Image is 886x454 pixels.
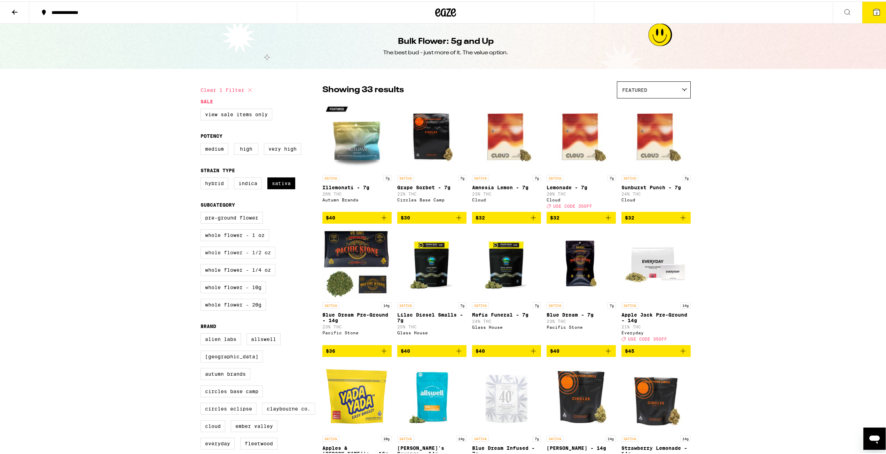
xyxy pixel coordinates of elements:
a: Open page for Blue Dream Pre-Ground - 14g from Pacific Stone [322,228,392,343]
label: Fleetwood [240,436,277,448]
legend: Potency [201,132,222,137]
label: Medium [201,142,228,153]
p: SATIVA [322,301,339,307]
button: Add to bag [472,344,541,356]
p: 7g [533,434,541,440]
p: 14g [456,434,466,440]
label: View Sale Items Only [201,107,272,119]
p: Sunburst Punch - 7g [621,183,691,189]
p: [PERSON_NAME] - 14g [547,444,616,449]
p: SATIVA [547,434,563,440]
label: Circles Base Camp [201,384,263,396]
p: SATIVA [472,174,489,180]
label: Everyday [201,436,235,448]
div: Cloud [621,196,691,201]
span: $30 [401,214,410,219]
p: Mafia Funeral - 7g [472,311,541,316]
label: Whole Flower - 20g [201,297,266,309]
img: Cloud - Sunburst Punch - 7g [621,101,691,170]
p: SATIVA [547,301,563,307]
p: 14g [680,301,691,307]
legend: Sale [201,97,213,103]
img: Pacific Stone - Blue Dream - 7g [547,228,616,297]
p: SATIVA [472,434,489,440]
span: $40 [326,214,335,219]
button: Add to bag [322,210,392,222]
p: Grape Sorbet - 7g [397,183,466,189]
label: Whole Flower - 1/2 oz [201,245,275,257]
label: Whole Flower - 1 oz [201,228,269,240]
label: Alien Labs [201,332,241,344]
p: 24% THC [472,318,541,322]
span: Featured [622,86,647,91]
a: Open page for Apple Jack Pre-Ground - 14g from Everyday [621,228,691,343]
p: 7g [458,301,466,307]
button: Add to bag [547,344,616,356]
p: Blue Dream - 7g [547,311,616,316]
p: SATIVA [322,174,339,180]
img: Cloud - Amnesia Lemon - 7g [472,101,541,170]
div: Circles Base Camp [397,196,466,201]
p: SATIVA [547,174,563,180]
img: Pacific Stone - Blue Dream Pre-Ground - 14g [322,228,392,297]
p: 23% THC [547,318,616,322]
span: $40 [476,347,485,352]
button: Add to bag [547,210,616,222]
p: Lilac Diesel Smalls - 7g [397,311,466,322]
img: Circles Base Camp - Grape Sorbet - 7g [397,101,466,170]
p: SATIVA [397,434,414,440]
p: 7g [533,174,541,180]
a: Open page for Sunburst Punch - 7g from Cloud [621,101,691,210]
p: 7g [533,301,541,307]
img: Cloud - Lemonade - 7g [547,101,616,170]
div: Cloud [472,196,541,201]
p: Apple Jack Pre-Ground - 14g [621,311,691,322]
p: 7g [682,174,691,180]
label: Very High [264,142,301,153]
h1: Bulk Flower: 5g and Up [398,34,494,46]
p: SATIVA [621,301,638,307]
p: 14g [680,434,691,440]
p: 7g [458,174,466,180]
img: Circles Base Camp - Strawberry Lemonade - 14g [621,361,691,431]
label: Claybourne Co. [262,401,315,413]
p: 14g [381,301,392,307]
span: $32 [550,214,559,219]
p: 7g [607,174,616,180]
p: SATIVA [397,301,414,307]
label: High [234,142,258,153]
p: 10g [381,434,392,440]
label: Cloud [201,419,225,431]
div: Pacific Stone [322,329,392,334]
button: Add to bag [472,210,541,222]
div: Everyday [621,329,691,334]
p: 23% THC [322,323,392,328]
p: 26% THC [322,190,392,195]
p: 7g [607,301,616,307]
p: Blue Dream Pre-Ground - 14g [322,311,392,322]
img: Allswell - Jack's Revenge - 14g [397,361,466,431]
button: Add to bag [397,210,466,222]
p: 25% THC [397,323,466,328]
img: Autumn Brands - Illemonati - 7g [322,101,392,170]
p: SATIVA [621,434,638,440]
label: Ember Valley [231,419,277,431]
div: The best bud - just more of it. The value option. [383,48,508,55]
legend: Strain Type [201,166,235,172]
p: SATIVA [397,174,414,180]
button: Clear 1 filter [201,80,254,97]
div: Cloud [547,196,616,201]
img: Glass House - Lilac Diesel Smalls - 7g [397,228,466,297]
button: Add to bag [621,210,691,222]
div: Glass House [397,329,466,334]
p: 24% THC [621,190,691,195]
div: Autumn Brands [322,196,392,201]
label: Sativa [267,176,295,188]
p: SATIVA [472,301,489,307]
p: SATIVA [322,434,339,440]
span: $40 [401,347,410,352]
p: 14g [605,434,616,440]
div: Glass House [472,324,541,328]
iframe: Button to launch messaging window [863,426,886,448]
a: Open page for Grape Sorbet - 7g from Circles Base Camp [397,101,466,210]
